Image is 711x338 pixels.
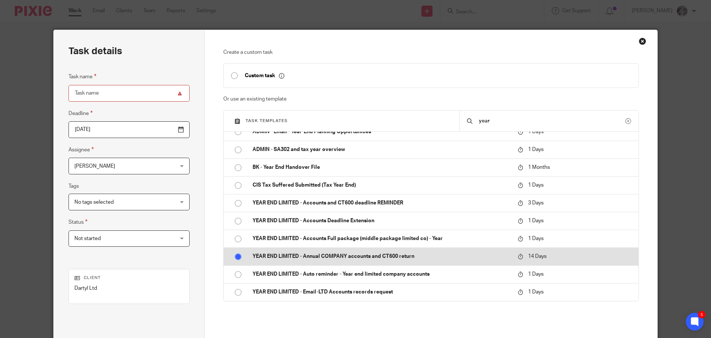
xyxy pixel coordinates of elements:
label: Assignee [69,145,94,154]
p: YEAR END LIMITED - Email-LTD Accounts records request [253,288,510,296]
p: YEAR END LIMITED - Auto reminder - Year end limited company accounts [253,270,510,278]
p: Or use an existing template [223,95,639,103]
span: 14 Days [528,254,547,259]
div: Close this dialog window [639,37,646,45]
p: BK - Year End Handover File [253,164,510,171]
p: Create a custom task [223,49,639,56]
p: CIS Tax Suffered Submitted (Tax Year End) [253,181,510,189]
span: 1 Days [528,147,544,152]
p: Dartyl Ltd [74,285,184,292]
p: Custom task [245,72,284,79]
p: Client [74,275,184,281]
p: YEAR END LIMITED - Accounts and CT600 deadline REMINDER [253,199,510,207]
p: ADMIN - Email - Year-End Planning Opportunities [253,128,510,135]
input: Pick a date [69,121,190,138]
label: Deadline [69,109,93,118]
label: Task name [69,72,96,81]
span: Task templates [246,119,288,123]
p: ADMIN - SA302 and tax year overview [253,146,510,153]
span: 1 Days [528,290,544,295]
span: [PERSON_NAME] [74,164,115,169]
p: YEAR END LIMITED - Annual COMPANY accounts and CT600 return [253,253,510,260]
span: 1 Days [528,129,544,134]
p: YEAR END LIMITED - Accounts Full package (middle package limited co) - Year [253,235,510,242]
label: Tags [69,183,79,190]
span: 1 Days [528,272,544,277]
span: 1 Days [528,183,544,188]
span: 1 Months [528,165,550,170]
input: Task name [69,85,190,102]
h2: Task details [69,45,122,58]
input: Search... [478,117,625,125]
span: 3 Days [528,200,544,206]
span: Not started [74,236,101,241]
span: No tags selected [74,200,114,205]
span: 1 Days [528,218,544,223]
span: 1 Days [528,236,544,241]
div: 5 [698,311,705,318]
p: YEAR END LIMITED - Accounts Deadline Extension [253,217,510,224]
label: Status [69,218,87,226]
